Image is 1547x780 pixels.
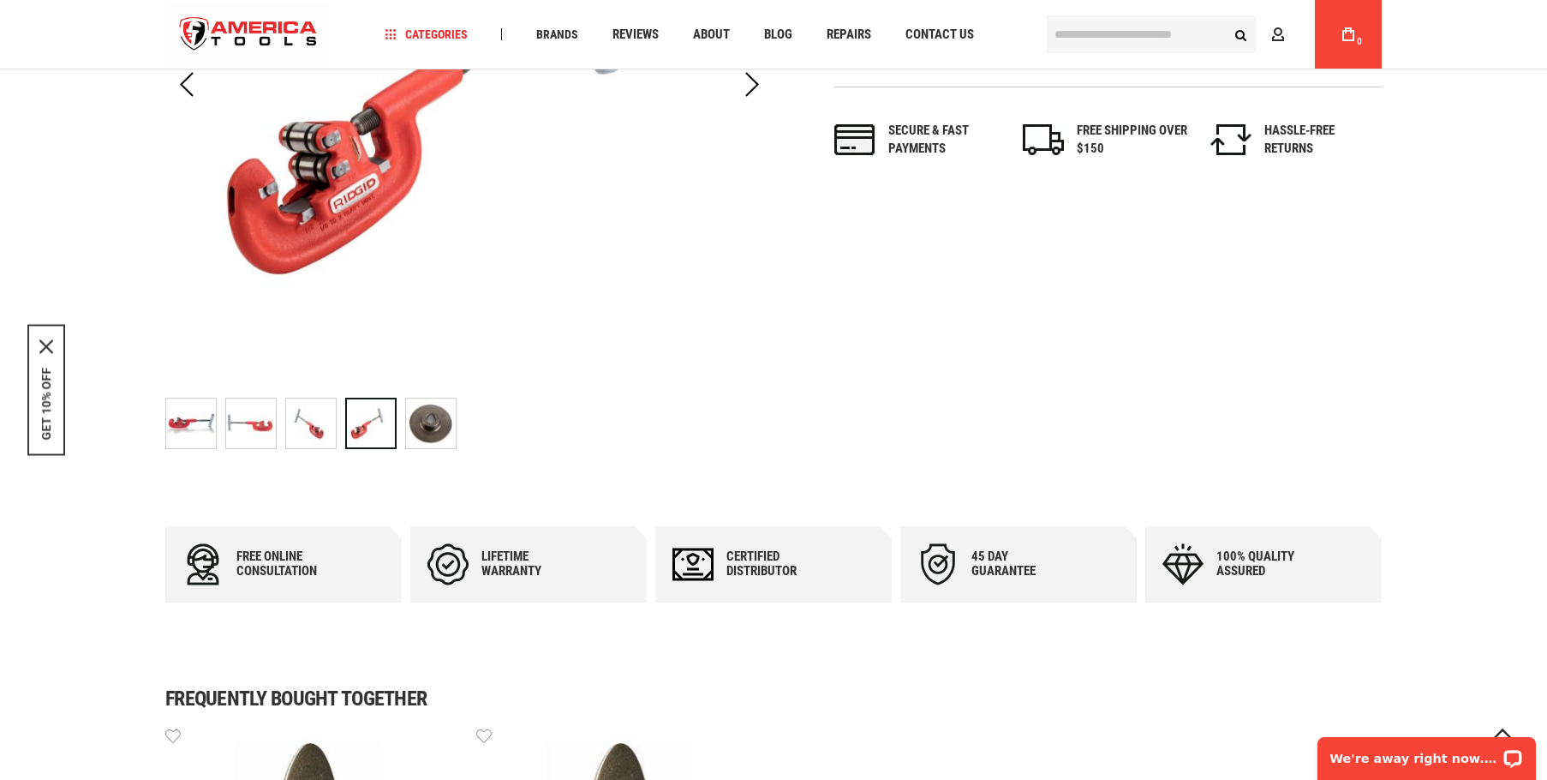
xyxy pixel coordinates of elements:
[1077,122,1188,159] div: FREE SHIPPING OVER $150
[888,122,1000,159] div: Secure & fast payments
[764,28,792,41] span: Blog
[898,23,982,46] a: Contact Us
[612,28,659,41] span: Reviews
[405,389,457,458] div: RIDGID 44190 WHEEL, CUTTER E1032S F/SS
[693,28,730,41] span: About
[1216,549,1319,579] div: 100% quality assured
[685,23,738,46] a: About
[756,23,800,46] a: Blog
[834,124,875,155] img: payments
[1306,726,1547,780] iframe: LiveChat chat widget
[226,399,276,448] img: RIDGID 44190 WHEEL, CUTTER E1032S F/SS
[1357,37,1362,46] span: 0
[819,23,879,46] a: Repairs
[827,28,871,41] span: Repairs
[166,399,216,448] img: RIDGID 44190 WHEEL, CUTTER E1032S F/SS
[165,389,225,458] div: RIDGID 44190 WHEEL, CUTTER E1032S F/SS
[1264,122,1376,159] div: HASSLE-FREE RETURNS
[905,28,974,41] span: Contact Us
[39,368,53,441] button: GET 10% OFF
[285,389,345,458] div: RIDGID 44190 WHEEL, CUTTER E1032S F/SS
[165,3,331,67] a: store logo
[1224,18,1257,51] button: Search
[225,389,285,458] div: RIDGID 44190 WHEEL, CUTTER E1032S F/SS
[378,23,475,46] a: Categories
[605,23,666,46] a: Reviews
[406,399,456,448] img: RIDGID 44190 WHEEL, CUTTER E1032S F/SS
[345,389,405,458] div: RIDGID 44190 WHEEL, CUTTER E1032S F/SS
[385,28,468,40] span: Categories
[236,549,339,579] div: Free online consultation
[971,549,1074,579] div: 45 day Guarantee
[39,340,53,354] button: Close
[1210,124,1251,155] img: returns
[165,3,331,67] img: America Tools
[165,688,1382,709] h1: Frequently bought together
[39,340,53,354] svg: close icon
[1023,124,1064,155] img: shipping
[536,28,578,40] span: Brands
[529,23,586,46] a: Brands
[481,549,584,579] div: Lifetime warranty
[286,399,336,448] img: RIDGID 44190 WHEEL, CUTTER E1032S F/SS
[726,549,829,579] div: Certified Distributor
